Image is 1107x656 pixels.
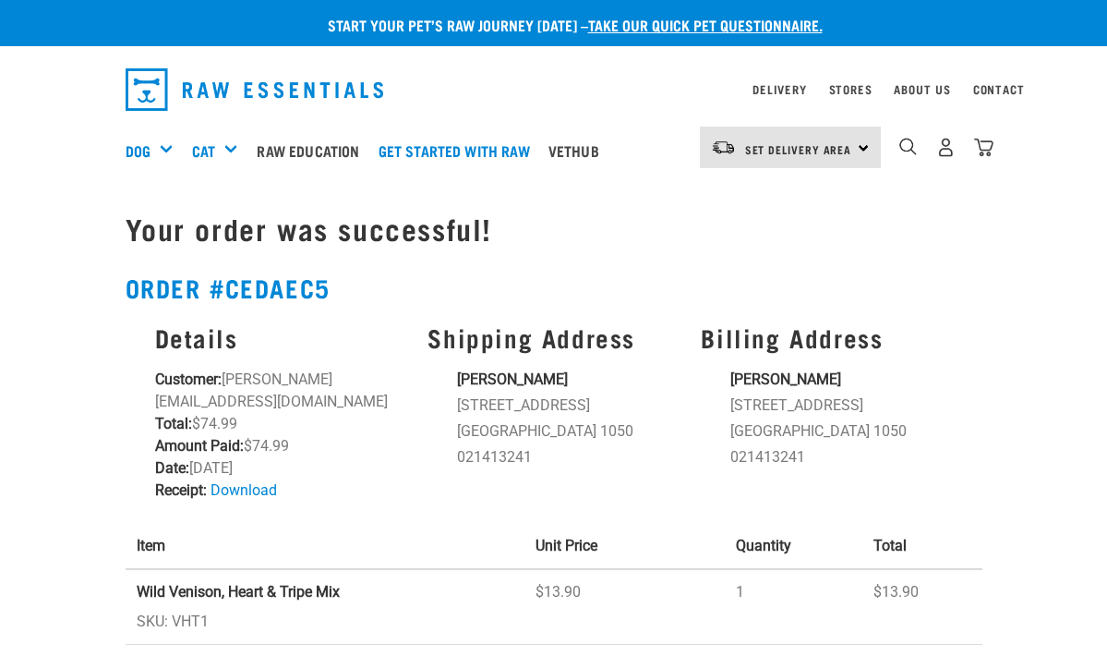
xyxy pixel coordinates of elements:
[544,114,613,188] a: Vethub
[730,446,952,468] li: 021413241
[829,86,872,92] a: Stores
[730,371,841,388] strong: [PERSON_NAME]
[701,323,952,352] h3: Billing Address
[192,140,215,162] a: Cat
[711,140,736,156] img: van-moving.png
[252,114,373,188] a: Raw Education
[457,371,568,388] strong: [PERSON_NAME]
[752,86,806,92] a: Delivery
[457,395,679,417] li: [STREET_ADDRESS]
[457,420,679,443] li: [GEOGRAPHIC_DATA] 1050
[126,140,150,162] a: Dog
[155,437,244,455] strong: Amount Paid:
[427,323,679,352] h3: Shipping Address
[862,524,982,569] th: Total
[457,446,679,468] li: 021413241
[862,569,982,645] td: $13.90
[111,61,997,118] nav: dropdown navigation
[973,86,1025,92] a: Contact
[126,273,982,302] h2: Order #cedaec5
[126,212,982,245] h1: Your order was successful!
[899,138,917,155] img: home-icon-1@2x.png
[211,481,277,499] a: Download
[144,312,417,513] div: [PERSON_NAME][EMAIL_ADDRESS][DOMAIN_NAME] $74.99 $74.99 [DATE]
[155,459,189,477] strong: Date:
[155,323,406,352] h3: Details
[936,138,956,157] img: user.png
[374,114,544,188] a: Get started with Raw
[725,524,862,569] th: Quantity
[745,146,852,152] span: Set Delivery Area
[524,569,724,645] td: $13.90
[155,371,222,388] strong: Customer:
[126,524,525,569] th: Item
[730,395,952,417] li: [STREET_ADDRESS]
[137,583,340,601] strong: Wild Venison, Heart & Tripe Mix
[730,420,952,443] li: [GEOGRAPHIC_DATA] 1050
[894,86,950,92] a: About Us
[588,20,823,29] a: take our quick pet questionnaire.
[155,415,192,432] strong: Total:
[155,481,207,499] strong: Receipt:
[725,569,862,645] td: 1
[126,68,384,111] img: Raw Essentials Logo
[974,138,993,157] img: home-icon@2x.png
[524,524,724,569] th: Unit Price
[126,569,525,645] td: SKU: VHT1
